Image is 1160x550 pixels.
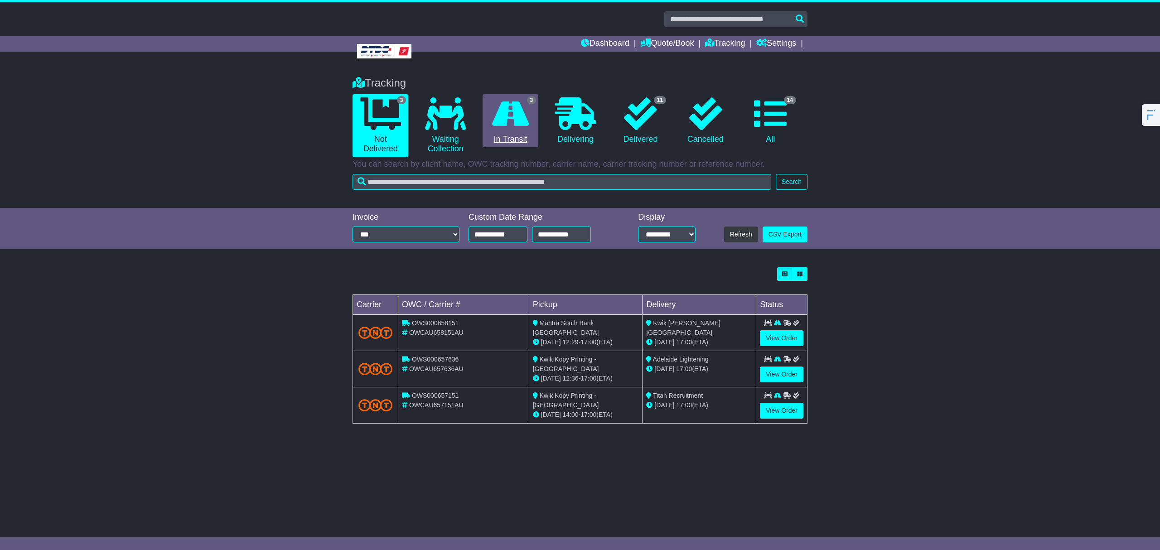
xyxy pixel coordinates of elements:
a: 3 In Transit [483,94,538,148]
div: - (ETA) [533,410,639,420]
span: OWCAU658151AU [409,329,464,336]
a: Tracking [705,36,745,52]
span: 17:00 [580,375,596,382]
div: Invoice [353,212,459,222]
span: [DATE] [541,375,561,382]
span: 17:00 [580,411,596,418]
span: Mantra South Bank [GEOGRAPHIC_DATA] [533,319,599,336]
span: 11 [654,96,666,104]
div: - (ETA) [533,338,639,347]
td: Carrier [353,295,398,315]
a: Quote/Book [640,36,694,52]
span: Kwik [PERSON_NAME][GEOGRAPHIC_DATA] [646,319,720,336]
span: Kwik Kopy Printing - [GEOGRAPHIC_DATA] [533,356,599,372]
a: Cancelled [677,94,733,148]
a: Dashboard [581,36,629,52]
td: Pickup [529,295,643,315]
span: 17:00 [676,401,692,409]
div: Tracking [348,77,812,90]
button: Refresh [724,227,758,242]
span: 12:29 [563,338,579,346]
span: 3 [527,96,536,104]
span: 17:00 [676,338,692,346]
span: [DATE] [654,365,674,372]
span: OWS000657151 [412,392,459,399]
div: (ETA) [646,364,752,374]
div: (ETA) [646,400,752,410]
span: 17:00 [580,338,596,346]
span: [DATE] [654,338,674,346]
span: 12:36 [563,375,579,382]
div: - (ETA) [533,374,639,383]
a: View Order [760,330,803,346]
button: Search [776,174,807,190]
span: [DATE] [541,411,561,418]
div: Custom Date Range [469,212,614,222]
span: 14 [784,96,796,104]
a: 11 Delivered [613,94,668,148]
span: OWS000658151 [412,319,459,327]
span: OWCAU657636AU [409,365,464,372]
a: 14 All [743,94,798,148]
span: 3 [397,96,406,104]
span: OWS000657636 [412,356,459,363]
span: OWCAU657151AU [409,401,464,409]
a: View Order [760,367,803,382]
span: [DATE] [541,338,561,346]
span: Kwik Kopy Printing - [GEOGRAPHIC_DATA] [533,392,599,409]
td: Delivery [643,295,756,315]
span: 14:00 [563,411,579,418]
a: CSV Export [763,227,807,242]
a: Settings [756,36,796,52]
img: TNT_Domestic.png [358,399,392,411]
span: 17:00 [676,365,692,372]
p: You can search by client name, OWC tracking number, carrier name, carrier tracking number or refe... [353,159,807,169]
div: Display [638,212,696,222]
a: Delivering [547,94,603,148]
a: 3 Not Delivered [353,94,408,157]
td: OWC / Carrier # [398,295,529,315]
img: TNT_Domestic.png [358,363,392,375]
a: Waiting Collection [417,94,473,157]
a: View Order [760,403,803,419]
span: Titan Recruitment [653,392,703,399]
td: Status [756,295,807,315]
div: (ETA) [646,338,752,347]
span: Adelaide Lightening [653,356,709,363]
span: [DATE] [654,401,674,409]
img: TNT_Domestic.png [358,327,392,339]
